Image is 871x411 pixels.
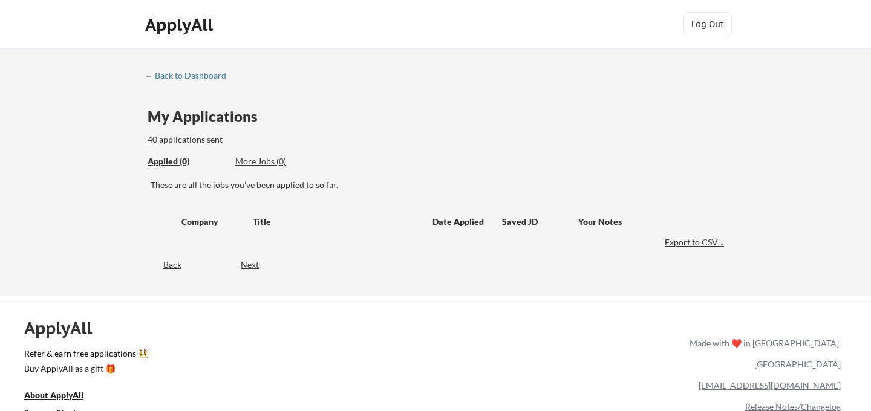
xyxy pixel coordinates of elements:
[24,349,437,362] a: Refer & earn free applications 👯‍♀️
[145,259,181,271] div: Back
[151,179,727,191] div: These are all the jobs you've been applied to so far.
[432,216,486,228] div: Date Applied
[145,15,217,35] div: ApplyAll
[24,364,145,373] div: Buy ApplyAll as a gift 🎁
[145,71,235,80] div: ← Back to Dashboard
[148,155,226,167] div: Applied (0)
[578,216,716,228] div: Your Notes
[683,12,732,36] button: Log Out
[685,332,841,375] div: Made with ❤️ in [GEOGRAPHIC_DATA], [GEOGRAPHIC_DATA]
[24,362,145,377] a: Buy ApplyAll as a gift 🎁
[148,134,382,146] div: 40 applications sent
[253,216,421,228] div: Title
[148,109,267,124] div: My Applications
[241,259,273,271] div: Next
[145,71,235,83] a: ← Back to Dashboard
[502,210,578,232] div: Saved JD
[24,390,83,400] u: About ApplyAll
[235,155,324,167] div: More Jobs (0)
[24,389,100,404] a: About ApplyAll
[665,236,727,248] div: Export to CSV ↓
[181,216,242,228] div: Company
[699,380,841,390] a: [EMAIL_ADDRESS][DOMAIN_NAME]
[148,155,226,168] div: These are all the jobs you've been applied to so far.
[24,318,106,338] div: ApplyAll
[235,155,324,168] div: These are job applications we think you'd be a good fit for, but couldn't apply you to automatica...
